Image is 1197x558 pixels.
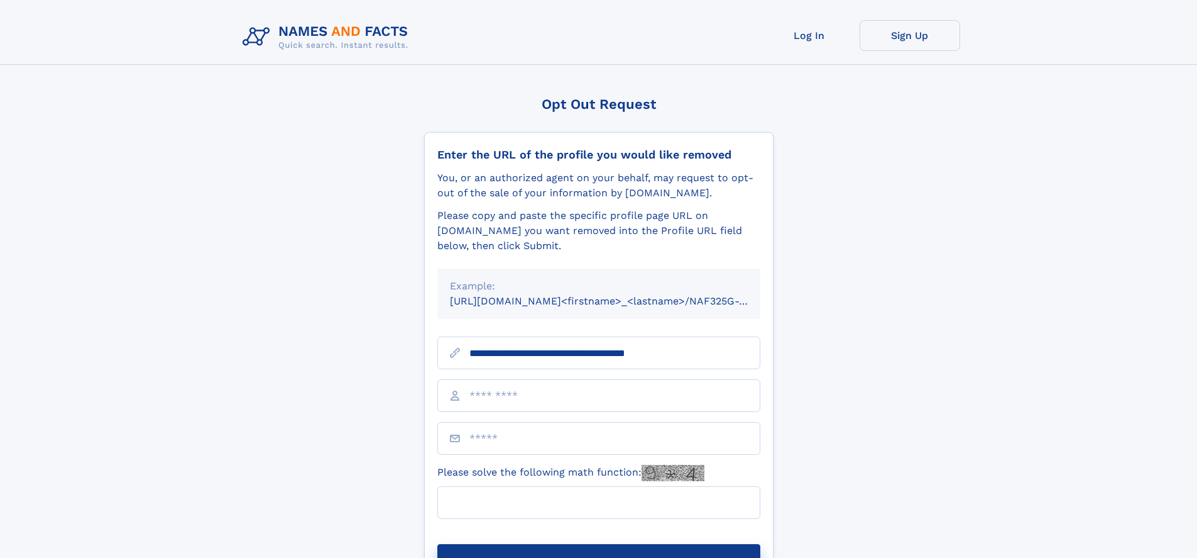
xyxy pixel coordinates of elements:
div: Example: [450,279,748,294]
div: Please copy and paste the specific profile page URL on [DOMAIN_NAME] you want removed into the Pr... [437,208,760,254]
div: Opt Out Request [424,96,773,112]
div: Enter the URL of the profile you would like removed [437,148,760,162]
img: Logo Names and Facts [238,20,418,54]
a: Sign Up [860,20,960,51]
label: Please solve the following math function: [437,465,704,481]
div: You, or an authorized agent on your behalf, may request to opt-out of the sale of your informatio... [437,170,760,201]
small: [URL][DOMAIN_NAME]<firstname>_<lastname>/NAF325G-xxxxxxxx [450,295,784,307]
a: Log In [759,20,860,51]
